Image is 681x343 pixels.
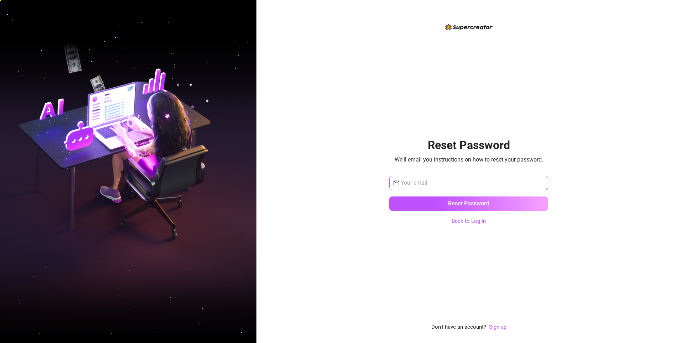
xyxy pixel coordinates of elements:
[394,180,399,186] span: mail
[452,217,486,226] a: Back to Log In
[389,196,548,211] button: Reset Password
[428,138,510,153] h2: Reset Password
[489,324,506,330] a: Sign up
[395,155,543,164] span: We'll email you instructions on how to reset your password.
[445,24,493,30] img: logo-BBDzfeDw.svg
[448,200,489,207] span: Reset Password
[452,218,486,224] a: Back to Log In
[401,179,544,187] input: Your email
[489,323,506,332] a: Sign up
[431,323,486,332] span: Don't have an account?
